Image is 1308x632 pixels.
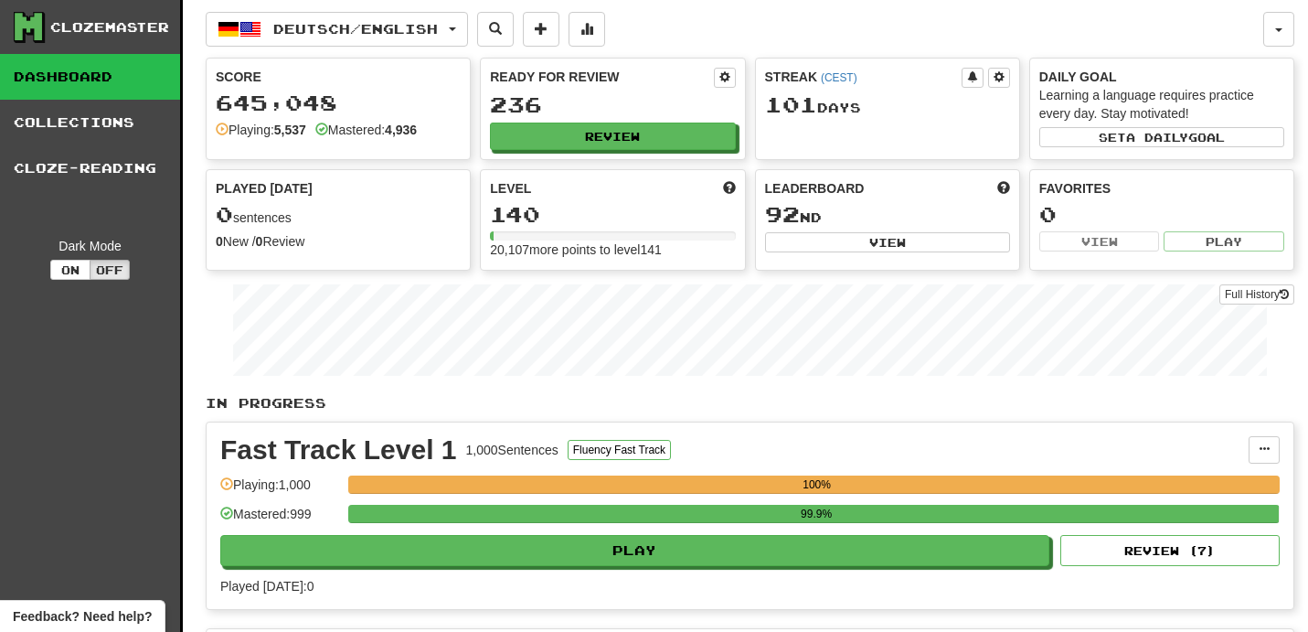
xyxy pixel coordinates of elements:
button: Play [220,535,1049,566]
div: sentences [216,203,461,227]
div: Day s [765,93,1010,117]
div: Learning a language requires practice every day. Stay motivated! [1039,86,1284,123]
span: Deutsch / English [273,21,438,37]
div: New / Review [216,232,461,251]
span: Played [DATE]: 0 [220,579,314,594]
div: 236 [490,93,735,116]
button: Fluency Fast Track [568,440,671,460]
span: Leaderboard [765,179,865,198]
div: Favorites [1039,179,1284,198]
div: 99.9% [354,505,1279,523]
strong: 0 [256,234,263,249]
button: More stats [569,12,605,47]
p: In Progress [206,394,1294,412]
strong: 0 [216,234,223,249]
strong: 5,537 [274,123,306,137]
span: Score more points to level up [723,179,736,198]
div: Playing: [216,121,306,139]
button: Play [1164,231,1284,252]
div: 140 [490,203,735,226]
span: Played [DATE] [216,179,313,198]
span: This week in points, UTC [997,179,1010,198]
button: Add sentence to collection [523,12,559,47]
button: Deutsch/English [206,12,468,47]
button: View [765,232,1010,252]
div: Score [216,68,461,86]
div: 20,107 more points to level 141 [490,241,735,259]
div: Streak [765,68,962,86]
button: Seta dailygoal [1039,127,1284,147]
div: Ready for Review [490,68,713,86]
a: (CEST) [821,71,857,84]
a: Full History [1219,284,1294,305]
button: Review (7) [1060,535,1280,566]
div: nd [765,203,1010,227]
div: Fast Track Level 1 [220,436,457,464]
button: Review [490,123,735,150]
div: Mastered: 999 [220,505,339,535]
button: View [1039,231,1160,252]
span: a daily [1126,131,1188,144]
span: 0 [216,201,233,227]
strong: 4,936 [385,123,417,137]
button: Search sentences [477,12,514,47]
div: Daily Goal [1039,68,1284,86]
div: Mastered: [315,121,417,139]
button: Off [90,260,130,280]
div: Playing: 1,000 [220,476,339,506]
span: Level [490,179,531,198]
div: Clozemaster [50,18,169,37]
div: 0 [1039,203,1284,226]
span: 92 [765,201,800,227]
div: 1,000 Sentences [466,441,558,459]
div: 100% [354,476,1280,494]
button: On [50,260,90,280]
div: 645,048 [216,91,461,114]
span: Open feedback widget [13,607,152,626]
span: 101 [765,91,817,117]
div: Dark Mode [14,237,166,255]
